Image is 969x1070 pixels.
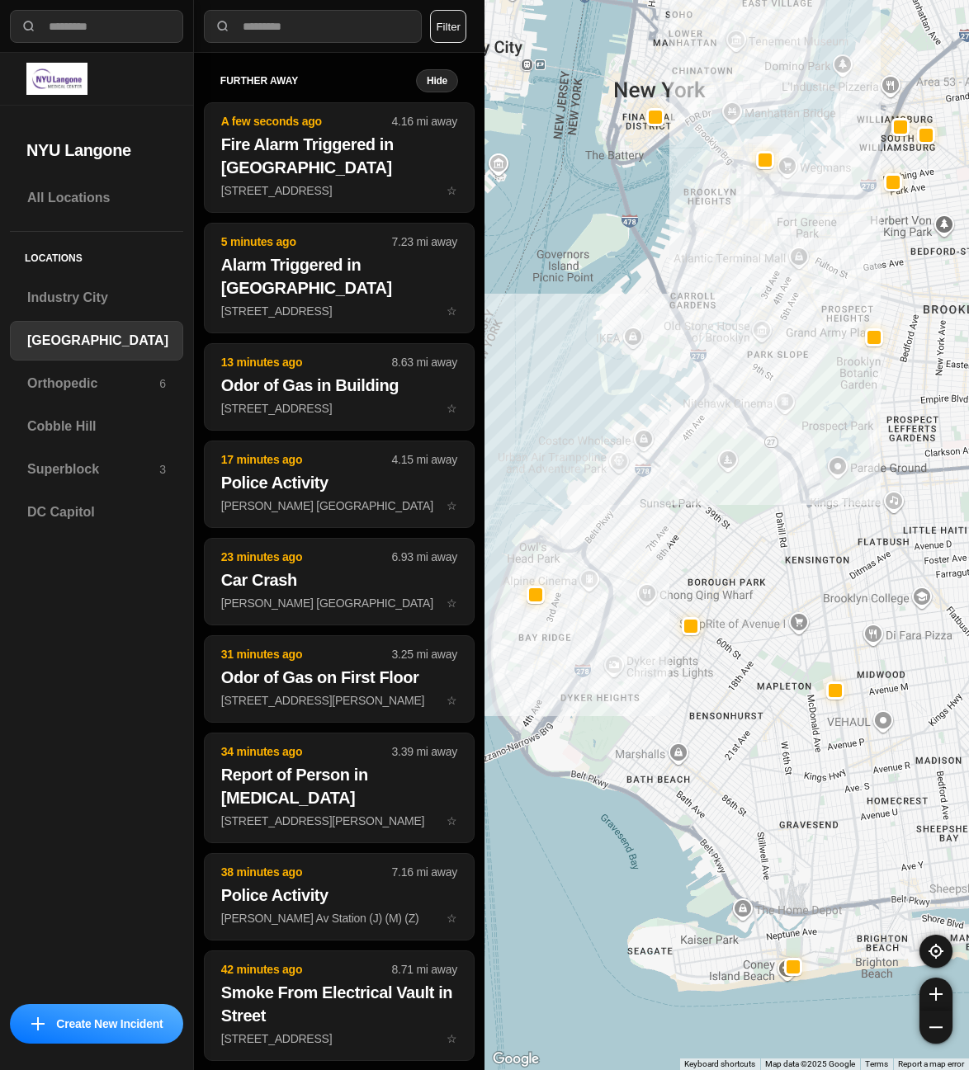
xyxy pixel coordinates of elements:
img: logo [26,63,87,95]
p: [PERSON_NAME] [GEOGRAPHIC_DATA] [221,595,457,611]
button: 31 minutes ago3.25 mi awayOdor of Gas on First Floor[STREET_ADDRESS][PERSON_NAME]star [204,635,475,723]
a: DC Capitol [10,493,183,532]
button: 5 minutes ago7.23 mi awayAlarm Triggered in [GEOGRAPHIC_DATA][STREET_ADDRESS]star [204,223,475,333]
p: 6 [159,375,166,392]
a: Report a map error [898,1059,964,1068]
h2: Police Activity [221,471,457,494]
button: recenter [919,935,952,968]
h3: Orthopedic [27,374,159,394]
p: 6.93 mi away [392,549,457,565]
button: 23 minutes ago6.93 mi awayCar Crash[PERSON_NAME] [GEOGRAPHIC_DATA]star [204,538,475,625]
img: icon [31,1017,45,1030]
h2: Odor of Gas in Building [221,374,457,397]
h2: Car Crash [221,568,457,592]
button: 34 minutes ago3.39 mi awayReport of Person in [MEDICAL_DATA][STREET_ADDRESS][PERSON_NAME]star [204,733,475,843]
a: 23 minutes ago6.93 mi awayCar Crash[PERSON_NAME] [GEOGRAPHIC_DATA]star [204,596,475,610]
h3: Industry City [27,288,166,308]
p: 34 minutes ago [221,743,392,760]
a: A few seconds ago4.16 mi awayFire Alarm Triggered in [GEOGRAPHIC_DATA][STREET_ADDRESS]star [204,183,475,197]
a: Industry City [10,278,183,318]
button: 42 minutes ago8.71 mi awaySmoke From Electrical Vault in Street[STREET_ADDRESS]star [204,950,475,1061]
h2: Alarm Triggered in [GEOGRAPHIC_DATA] [221,253,457,299]
img: search [21,18,37,35]
button: iconCreate New Incident [10,1004,183,1044]
a: Orthopedic6 [10,364,183,403]
img: Google [489,1049,543,1070]
a: 38 minutes ago7.16 mi awayPolice Activity[PERSON_NAME] Av Station (J) (M) (Z)star [204,911,475,925]
button: zoom-in [919,978,952,1011]
a: Cobble Hill [10,407,183,446]
h3: Superblock [27,460,159,479]
span: star [447,1032,457,1045]
button: Filter [430,10,466,43]
h2: NYU Langone [26,139,167,162]
span: star [447,912,457,925]
p: [STREET_ADDRESS] [221,400,457,417]
a: 5 minutes ago7.23 mi awayAlarm Triggered in [GEOGRAPHIC_DATA][STREET_ADDRESS]star [204,304,475,318]
a: [GEOGRAPHIC_DATA] [10,321,183,361]
p: 3.39 mi away [392,743,457,760]
p: 4.16 mi away [392,113,457,130]
img: zoom-in [929,988,943,1001]
p: A few seconds ago [221,113,392,130]
p: 8.71 mi away [392,961,457,978]
span: star [447,814,457,827]
a: All Locations [10,178,183,218]
img: recenter [929,944,943,959]
a: 34 minutes ago3.39 mi awayReport of Person in [MEDICAL_DATA][STREET_ADDRESS][PERSON_NAME]star [204,813,475,827]
h2: Police Activity [221,884,457,907]
a: Terms (opens in new tab) [865,1059,888,1068]
p: 7.16 mi away [392,864,457,880]
p: 31 minutes ago [221,646,392,662]
img: search [215,18,231,35]
p: [STREET_ADDRESS] [221,1030,457,1047]
p: 17 minutes ago [221,451,392,468]
p: 7.23 mi away [392,233,457,250]
span: star [447,304,457,318]
p: 38 minutes ago [221,864,392,880]
span: star [447,184,457,197]
span: star [447,402,457,415]
h2: Fire Alarm Triggered in [GEOGRAPHIC_DATA] [221,133,457,179]
p: [PERSON_NAME] Av Station (J) (M) (Z) [221,910,457,926]
p: [STREET_ADDRESS][PERSON_NAME] [221,813,457,829]
h2: Odor of Gas on First Floor [221,666,457,689]
p: 23 minutes ago [221,549,392,565]
span: star [447,694,457,707]
button: 38 minutes ago7.16 mi awayPolice Activity[PERSON_NAME] Av Station (J) (M) (Z)star [204,853,475,940]
p: [STREET_ADDRESS][PERSON_NAME] [221,692,457,709]
a: Superblock3 [10,450,183,489]
h3: Cobble Hill [27,417,166,436]
h5: Locations [10,232,183,278]
p: 4.15 mi away [392,451,457,468]
p: [STREET_ADDRESS] [221,182,457,199]
h2: Report of Person in [MEDICAL_DATA] [221,763,457,809]
button: Hide [416,69,458,92]
p: 3 [159,461,166,478]
span: star [447,596,457,610]
p: 8.63 mi away [392,354,457,370]
a: 42 minutes ago8.71 mi awaySmoke From Electrical Vault in Street[STREET_ADDRESS]star [204,1031,475,1045]
p: Create New Incident [56,1016,163,1032]
p: 3.25 mi away [392,646,457,662]
img: zoom-out [929,1021,943,1034]
span: star [447,499,457,512]
a: 31 minutes ago3.25 mi awayOdor of Gas on First Floor[STREET_ADDRESS][PERSON_NAME]star [204,693,475,707]
a: 13 minutes ago8.63 mi awayOdor of Gas in Building[STREET_ADDRESS]star [204,401,475,415]
h3: [GEOGRAPHIC_DATA] [27,331,168,351]
p: 5 minutes ago [221,233,392,250]
h3: All Locations [27,188,166,208]
p: 13 minutes ago [221,354,392,370]
h3: DC Capitol [27,502,166,522]
button: A few seconds ago4.16 mi awayFire Alarm Triggered in [GEOGRAPHIC_DATA][STREET_ADDRESS]star [204,102,475,213]
h2: Smoke From Electrical Vault in Street [221,981,457,1027]
p: [PERSON_NAME] [GEOGRAPHIC_DATA] [221,497,457,514]
h5: further away [220,74,416,87]
button: zoom-out [919,1011,952,1044]
a: Open this area in Google Maps (opens a new window) [489,1049,543,1070]
p: [STREET_ADDRESS] [221,303,457,319]
a: 17 minutes ago4.15 mi awayPolice Activity[PERSON_NAME] [GEOGRAPHIC_DATA]star [204,498,475,512]
button: 17 minutes ago4.15 mi awayPolice Activity[PERSON_NAME] [GEOGRAPHIC_DATA]star [204,441,475,528]
p: 42 minutes ago [221,961,392,978]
